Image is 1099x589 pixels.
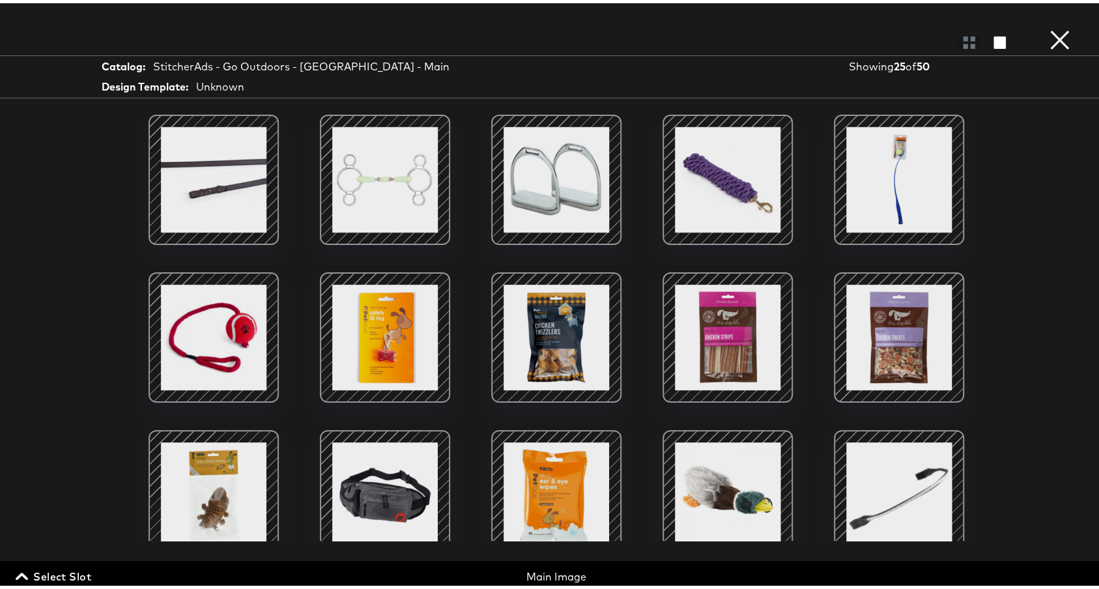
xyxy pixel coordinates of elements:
[13,564,96,582] button: Select Slot
[378,566,734,581] div: Main Image
[849,56,988,71] div: Showing of
[196,76,244,91] div: Unknown
[102,56,145,71] strong: Catalog:
[18,564,91,582] span: Select Slot
[917,57,930,70] strong: 50
[153,56,450,71] div: StitcherAds - Go Outdoors - [GEOGRAPHIC_DATA] - Main
[894,57,906,70] strong: 25
[102,76,188,91] strong: Design Template:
